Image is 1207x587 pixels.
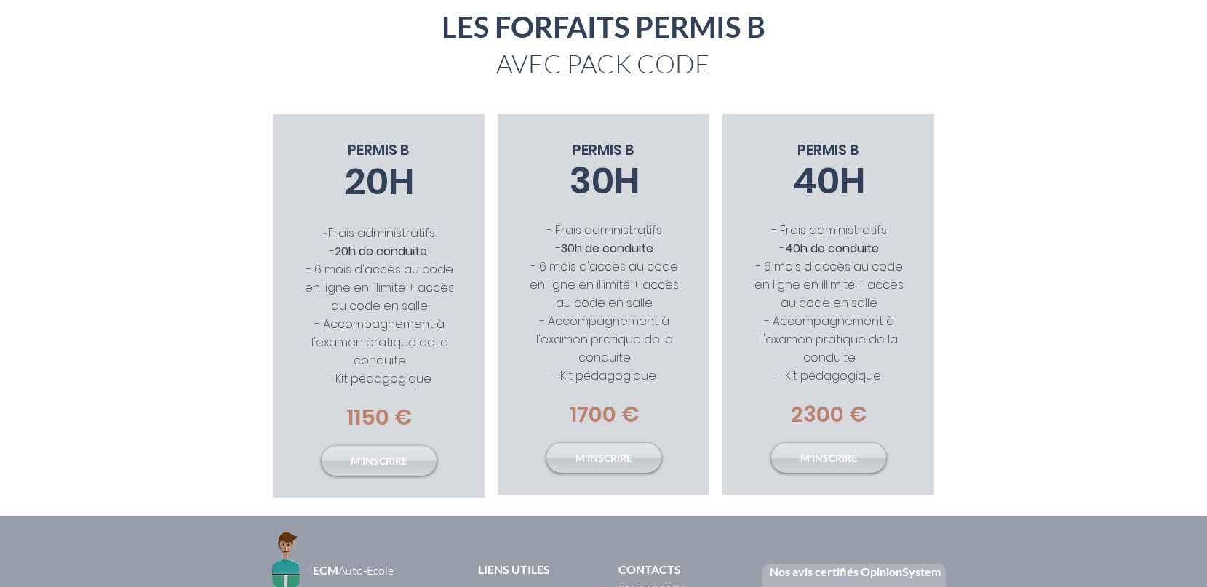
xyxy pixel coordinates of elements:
span: 20H [345,156,414,207]
span: M'INSCRIRE [351,454,407,468]
span: - Kit pédagogique [552,367,656,384]
span: 1150 € [346,402,413,433]
span: 30h de conduite [561,240,653,257]
span: M'INSCRIRE [575,451,632,466]
a: M'INSCRIRE [546,443,661,473]
a: M'INSCRIRE [322,446,437,476]
iframe: Wix Chat [1139,519,1207,587]
span: 30H [570,155,640,207]
span: CONTACTS [618,562,681,576]
span: 40H [793,155,865,207]
span: PERMIS B [573,140,634,160]
span: - Frais administratifs [772,222,887,239]
span: LES FORFAITS PERMIS B [442,9,765,44]
span: PERMIS B [797,140,859,160]
span: - 6 mois d'accès au code en ligne en illimité + accès au code en salle [754,258,904,311]
span: Frais administratifs [328,225,435,241]
span: - 6 mois d'accès au code en ligne en illimité + accès au code en salle [530,258,679,311]
span: 2300 € [791,399,867,430]
span: - Accompagnement à l'examen pratique de la conduite [536,313,673,366]
span: - Accompagnement à l'examen pratique de la conduite [311,316,448,369]
span: - Kit pédagogique [777,367,881,384]
span: - Frais administratifs [547,222,662,239]
span: Auto-Ecole [338,563,394,578]
span: 1700 € [570,399,640,430]
span: - Accompagnement à l'examen pratique de la conduite [761,313,898,366]
span: M'INSCRIRE [800,451,857,466]
span: - [324,227,435,241]
span: - [780,240,879,257]
span: LIENS UTILES [478,562,550,576]
span: - [330,243,430,260]
span: C PACK CODE [543,48,710,79]
a: ECM [313,563,338,577]
a: M'INSCRIRE [771,443,886,473]
span: PERMIS B [348,140,410,160]
span: 40h de conduite [785,240,879,257]
span: 20h de conduite [335,243,427,260]
a: Nos avis certifiés OpinionSystem [770,564,941,578]
span: - [556,240,653,257]
span: AVE [496,48,543,79]
span: - Kit pédagogique [327,370,431,387]
span: - 6 mois d'accès au code en ligne en illimité + accès au code en salle [305,261,454,314]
